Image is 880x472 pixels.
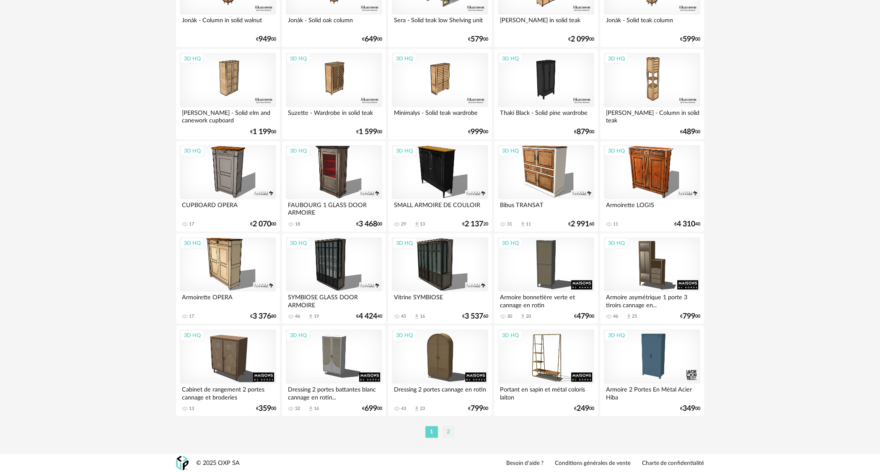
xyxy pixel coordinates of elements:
div: Armoire 2 Portes En Métal Acier Hiba [604,384,700,400]
div: Sera - Solid teak low Shelving unit [392,15,488,31]
span: Download icon [414,221,420,227]
span: 799 [683,313,695,319]
a: 3D HQ Vitrine SYMBIOSE 45 Download icon 16 €3 53760 [388,233,492,324]
span: 249 [577,405,589,411]
span: 949 [259,36,271,42]
div: € 00 [680,405,700,411]
span: Download icon [308,313,314,319]
div: 16 [314,405,319,411]
span: 3 537 [465,313,483,319]
div: 32 [295,405,300,411]
div: Suzette - Wardrobe in solid teak [286,107,382,124]
a: 3D HQ Dressing 2 portes battantes blanc cannage en rotin... 32 Download icon 16 €69900 [282,325,386,416]
div: CUPBOARD OPERA [180,199,276,216]
div: 46 [613,313,618,319]
div: [PERSON_NAME] - Column in solid teak [604,107,700,124]
div: € 00 [574,313,594,319]
a: 3D HQ Minimalys - Solid teak wardrobe €99900 [388,49,492,139]
div: SYMBIOSE GLASS DOOR ARMOIRE [286,291,382,308]
div: € 60 [462,313,488,319]
div: 3D HQ [498,145,523,156]
div: Cabinet de rangement 2 portes cannage et broderies [180,384,276,400]
div: [PERSON_NAME] - Solid elm and canework cupboard [180,107,276,124]
div: € 00 [250,221,276,227]
li: 1 [425,426,438,438]
span: 1 199 [253,129,271,135]
a: 3D HQ Portant en sapin et métal coloris laiton €24900 [494,325,598,416]
div: 3D HQ [604,53,629,64]
span: 2 070 [253,221,271,227]
div: Armoire asymétrique 1 porte 3 tiroirs cannage en... [604,291,700,308]
span: 3 468 [359,221,377,227]
div: 3D HQ [286,237,311,248]
span: 359 [259,405,271,411]
div: Jonàk - Column in solid walnut [180,15,276,31]
div: € 00 [680,36,700,42]
div: € 00 [250,129,276,135]
div: 3D HQ [604,329,629,340]
span: 489 [683,129,695,135]
span: 4 310 [677,221,695,227]
div: 29 [401,221,406,227]
a: 3D HQ CUPBOARD OPERA 17 €2 07000 [176,141,280,231]
span: 4 424 [359,313,377,319]
span: 349 [683,405,695,411]
a: 3D HQ Armoire asymétrique 1 porte 3 tiroirs cannage en... 46 Download icon 25 €79900 [600,233,704,324]
span: Download icon [414,405,420,412]
div: Armoire bonnetière verte et cannage en rotin [498,291,594,308]
div: Jonàk - Solid teak column [604,15,700,31]
li: 2 [442,426,455,438]
div: 3D HQ [180,329,204,340]
a: 3D HQ Armoire 2 Portes En Métal Acier Hiba €34900 [600,325,704,416]
span: 2 137 [465,221,483,227]
div: 3D HQ [392,53,417,64]
a: 3D HQ FAUBOURG 1 GLASS DOOR ARMOIRE 18 €3 46800 [282,141,386,231]
div: 3D HQ [286,53,311,64]
div: € 40 [356,313,382,319]
div: 3D HQ [392,237,417,248]
div: Jonàk - Solid oak column [286,15,382,31]
a: 3D HQ SMALL ARMOIRE DE COULOIR 29 Download icon 13 €2 13720 [388,141,492,231]
a: 3D HQ Armoirette OPERA 17 €3 37680 [176,233,280,324]
div: 30 [507,313,512,319]
span: 999 [471,129,483,135]
div: Dressing 2 portes battantes blanc cannage en rotin... [286,384,382,400]
div: 3D HQ [498,53,523,64]
div: [PERSON_NAME] in solid teak [498,15,594,31]
div: 16 [420,313,425,319]
a: Charte de confidentialité [642,459,704,467]
div: 31 [507,221,512,227]
div: 3D HQ [392,145,417,156]
span: 1 599 [359,129,377,135]
div: € 00 [362,36,382,42]
a: 3D HQ [PERSON_NAME] - Solid elm and canework cupboard €1 19900 [176,49,280,139]
div: 3D HQ [180,145,204,156]
div: 3D HQ [180,53,204,64]
span: 799 [471,405,483,411]
div: 46 [295,313,300,319]
div: Thaki Black - Solid pine wardrobe [498,107,594,124]
a: 3D HQ Bibus TRANSAT 31 Download icon 11 €2 99160 [494,141,598,231]
div: € 00 [356,221,382,227]
div: € 00 [256,36,276,42]
div: € 00 [574,405,594,411]
a: 3D HQ Armoire bonnetière verte et cannage en rotin 30 Download icon 20 €47900 [494,233,598,324]
div: € 00 [468,405,488,411]
span: 3 376 [253,313,271,319]
div: Vitrine SYMBIOSE [392,291,488,308]
div: Dressing 2 portes cannage en rotin [392,384,488,400]
a: Besoin d'aide ? [506,459,544,467]
div: € 00 [356,129,382,135]
a: 3D HQ Armoirette LOGIS 11 €4 31040 [600,141,704,231]
div: 3D HQ [604,145,629,156]
span: 879 [577,129,589,135]
span: 2 991 [571,221,589,227]
a: 3D HQ Cabinet de rangement 2 portes cannage et broderies 13 €35900 [176,325,280,416]
div: € 00 [568,36,594,42]
div: 43 [401,405,406,411]
div: Armoirette OPERA [180,291,276,308]
a: Conditions générales de vente [555,459,631,467]
div: Minimalys - Solid teak wardrobe [392,107,488,124]
a: 3D HQ Dressing 2 portes cannage en rotin 43 Download icon 23 €79900 [388,325,492,416]
div: 3D HQ [286,329,311,340]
